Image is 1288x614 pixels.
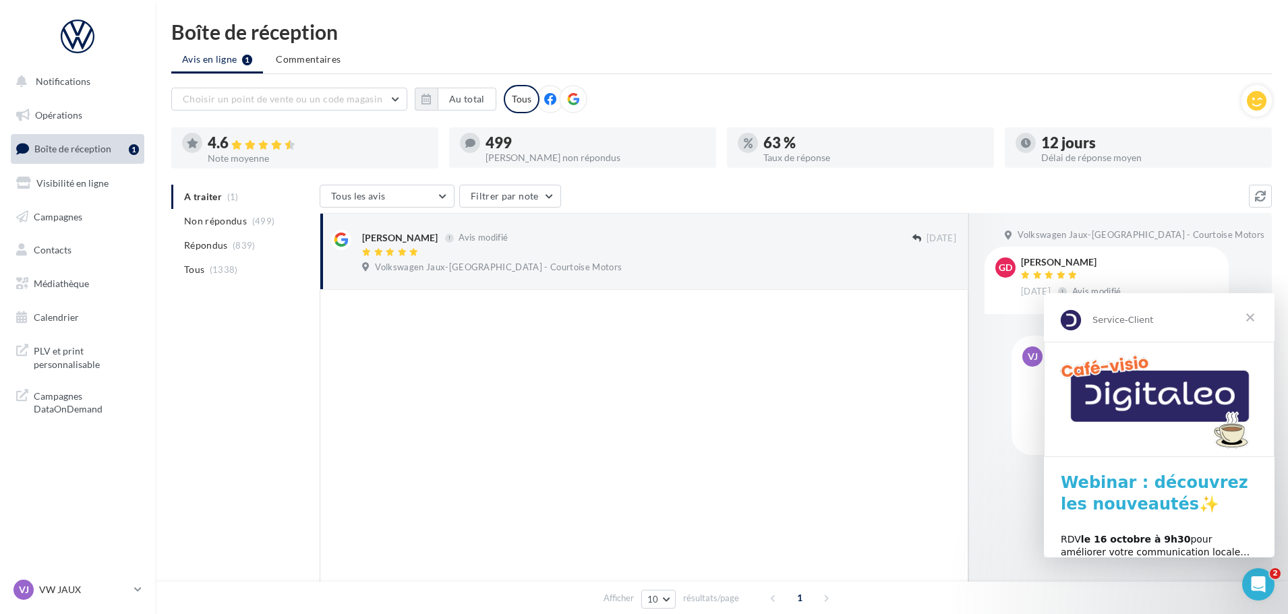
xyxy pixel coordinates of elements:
[19,583,29,596] span: VJ
[8,101,147,129] a: Opérations
[1041,153,1261,162] div: Délai de réponse moyen
[36,75,90,87] span: Notifications
[1028,350,1038,363] span: VJ
[415,88,496,111] button: Au total
[184,239,228,252] span: Répondus
[11,577,144,603] a: VJ VW JAUX
[184,263,204,276] span: Tous
[8,303,147,332] a: Calendrier
[1021,257,1124,267] div: [PERSON_NAME]
[362,231,438,245] div: [PERSON_NAME]
[504,85,539,113] div: Tous
[37,241,147,251] b: le 16 octobre à 9h30
[8,67,142,96] button: Notifications
[927,233,956,245] span: [DATE]
[8,134,147,163] a: Boîte de réception1
[233,240,256,251] span: (839)
[171,22,1272,42] div: Boîte de réception
[1044,293,1275,557] iframe: Intercom live chat message
[8,270,147,298] a: Médiathèque
[8,169,147,197] a: Visibilité en ligne
[129,144,139,155] div: 1
[34,311,79,323] span: Calendrier
[17,240,214,280] div: RDV pour améliorer votre communication locale… et attirer plus de clients !
[1021,286,1051,298] span: [DATE]
[208,135,428,151] div: 4.6
[999,261,1012,274] span: gD
[8,336,147,376] a: PLV et print personnalisable
[8,381,147,421] a: Campagnes DataOnDemand
[34,342,139,371] span: PLV et print personnalisable
[1242,568,1275,601] iframe: Intercom live chat
[331,190,386,202] span: Tous les avis
[208,154,428,163] div: Note moyenne
[604,592,634,605] span: Afficher
[1270,568,1281,579] span: 2
[34,387,139,416] span: Campagnes DataOnDemand
[34,210,82,222] span: Campagnes
[375,262,622,274] span: Volkswagen Jaux-[GEOGRAPHIC_DATA] - Courtoise Motors
[252,216,275,226] span: (499)
[320,185,455,208] button: Tous les avis
[459,233,508,243] span: Avis modifié
[683,592,739,605] span: résultats/page
[34,244,71,255] span: Contacts
[1041,135,1261,150] div: 12 jours
[210,264,238,275] span: (1338)
[39,583,129,596] p: VW JAUX
[183,93,382,104] span: Choisir un point de vente ou un code magasin
[276,53,341,66] span: Commentaires
[184,214,247,228] span: Non répondus
[486,135,705,150] div: 499
[8,236,147,264] a: Contacts
[34,278,89,289] span: Médiathèque
[8,203,147,231] a: Campagnes
[763,153,983,162] div: Taux de réponse
[35,109,82,121] span: Opérations
[486,153,705,162] div: [PERSON_NAME] non répondus
[641,590,676,609] button: 10
[1072,286,1121,297] span: Avis modifié
[1018,229,1264,241] span: Volkswagen Jaux-[GEOGRAPHIC_DATA] - Courtoise Motors
[36,177,109,189] span: Visibilité en ligne
[763,135,983,150] div: 63 %
[438,88,496,111] button: Au total
[459,185,561,208] button: Filtrer par note
[789,587,811,609] span: 1
[34,143,111,154] span: Boîte de réception
[647,594,659,605] span: 10
[171,88,407,111] button: Choisir un point de vente ou un code magasin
